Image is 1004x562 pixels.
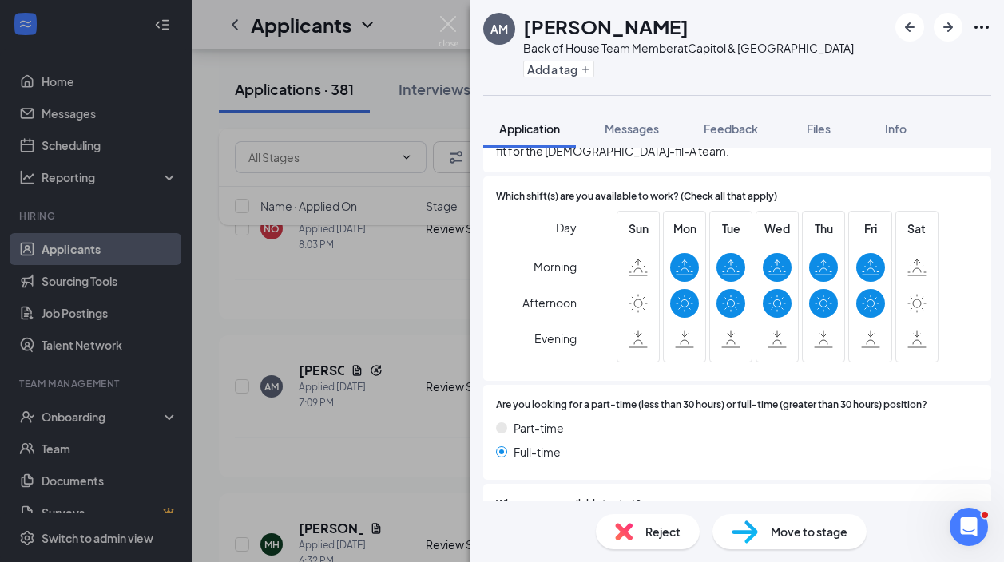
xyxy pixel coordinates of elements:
[704,121,758,136] span: Feedback
[556,219,577,236] span: Day
[885,121,907,136] span: Info
[523,13,689,40] h1: [PERSON_NAME]
[496,398,927,413] span: Are you looking for a part-time (less than 30 hours) or full-time (greater than 30 hours) position?
[771,523,847,540] span: Move to stage
[605,121,659,136] span: Messages
[763,220,792,237] span: Wed
[523,40,854,56] div: Back of House Team Member at Capitol & [GEOGRAPHIC_DATA]
[645,523,681,540] span: Reject
[895,13,924,42] button: ArrowLeftNew
[972,18,991,37] svg: Ellipses
[496,497,641,512] span: When are you available to start?
[534,324,577,353] span: Evening
[807,121,831,136] span: Files
[856,220,885,237] span: Fri
[670,220,699,237] span: Mon
[496,189,777,204] span: Which shift(s) are you available to work? (Check all that apply)
[950,508,988,546] iframe: Intercom live chat
[939,18,958,37] svg: ArrowRight
[490,21,508,37] div: AM
[534,252,577,281] span: Morning
[522,288,577,317] span: Afternoon
[499,121,560,136] span: Application
[934,13,962,42] button: ArrowRight
[514,419,564,437] span: Part-time
[523,61,594,77] button: PlusAdd a tag
[903,220,931,237] span: Sat
[809,220,838,237] span: Thu
[900,18,919,37] svg: ArrowLeftNew
[624,220,653,237] span: Sun
[514,443,561,461] span: Full-time
[716,220,745,237] span: Tue
[581,65,590,74] svg: Plus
